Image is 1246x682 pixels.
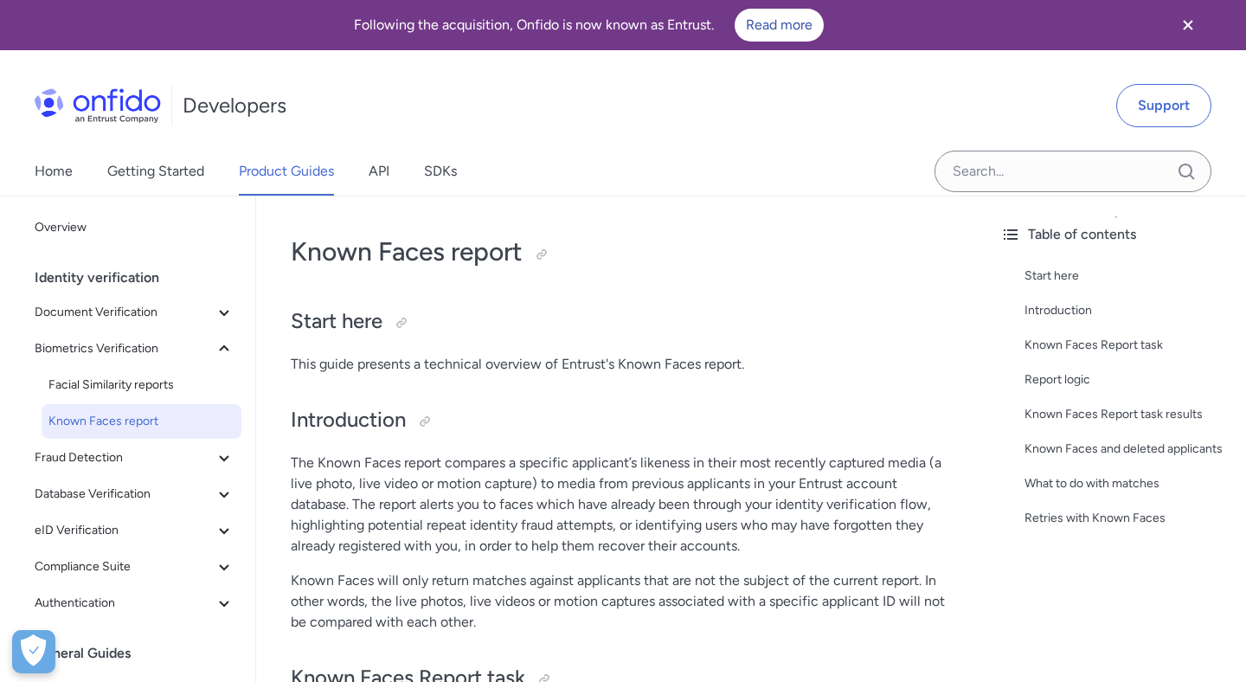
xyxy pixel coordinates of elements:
span: Biometrics Verification [35,338,214,359]
a: Introduction [1024,300,1232,321]
span: Fraud Detection [35,447,214,468]
button: Database Verification [28,477,241,511]
p: This guide presents a technical overview of Entrust's Known Faces report. [291,354,952,375]
img: Onfido Logo [35,88,161,123]
button: Open Preferences [12,630,55,673]
a: Product Guides [239,147,334,196]
button: Biometrics Verification [28,331,241,366]
h2: Start here [291,307,952,337]
button: Fraud Detection [28,441,241,475]
div: Table of contents [1000,224,1232,245]
div: Cookie Preferences [12,630,55,673]
a: Start here [1024,266,1232,286]
input: Onfido search input field [934,151,1211,192]
svg: Close banner [1178,15,1198,35]
h1: Developers [183,92,286,119]
button: Document Verification [28,295,241,330]
h2: Introduction [291,406,952,435]
a: SDKs [424,147,457,196]
a: Home [35,147,73,196]
a: Known Faces report [42,404,241,439]
a: Support [1116,84,1211,127]
h1: Known Faces report [291,235,952,269]
span: Overview [35,217,234,238]
span: Database Verification [35,484,214,505]
a: Read more [735,9,824,42]
a: Retries with Known Faces [1024,508,1232,529]
a: What to do with matches [1024,473,1232,494]
span: Compliance Suite [35,557,214,577]
a: Report logic [1024,370,1232,390]
button: Close banner [1156,3,1220,47]
p: The Known Faces report compares a specific applicant’s likeness in their most recently captured m... [291,453,952,557]
a: Known Faces and deleted applicants [1024,439,1232,460]
a: Known Faces Report task results [1024,404,1232,425]
div: Identity verification [35,261,248,295]
span: Authentication [35,593,214,614]
a: Overview [28,210,241,245]
a: Getting Started [107,147,204,196]
button: Authentication [28,586,241,621]
button: eID Verification [28,513,241,548]
div: General Guides [35,636,248,671]
span: Document Verification [35,302,214,323]
button: Compliance Suite [28,550,241,584]
a: API [369,147,389,196]
span: eID Verification [35,520,214,541]
a: Known Faces Report task [1024,335,1232,356]
span: Facial Similarity reports [48,375,234,396]
p: Known Faces will only return matches against applicants that are not the subject of the current r... [291,570,952,633]
a: Facial Similarity reports [42,368,241,402]
span: Known Faces report [48,411,234,432]
div: Following the acquisition, Onfido is now known as Entrust. [21,9,1156,42]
